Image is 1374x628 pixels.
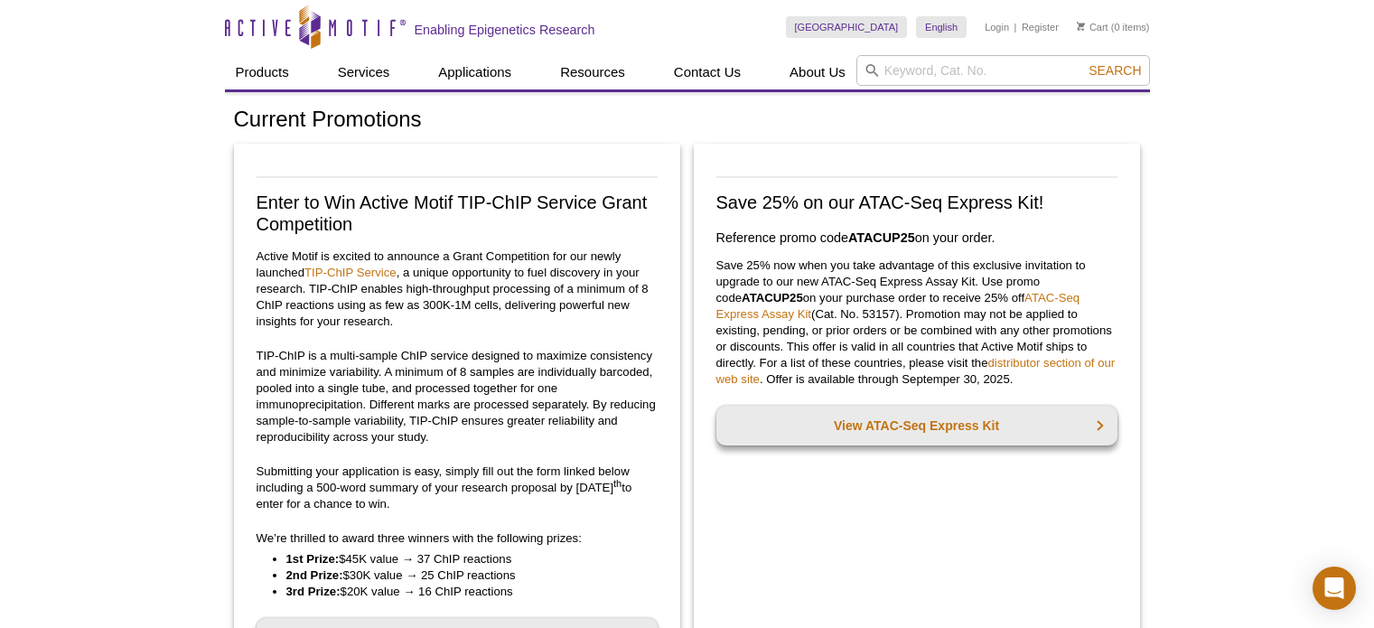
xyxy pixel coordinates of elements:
li: | [1014,16,1017,38]
a: View ATAC-Seq Express Kit [716,406,1117,445]
img: Save on ATAC-Seq Express Assay Kit [716,176,1117,178]
button: Search [1083,62,1146,79]
p: We’re thrilled to award three winners with the following prizes: [257,530,658,547]
img: Your Cart [1077,22,1085,31]
a: Services [327,55,401,89]
p: Save 25% now when you take advantage of this exclusive invitation to upgrade to our new ATAC-Seq ... [716,258,1117,388]
a: Applications [427,55,522,89]
li: (0 items) [1077,16,1150,38]
h2: Save 25% on our ATAC-Seq Express Kit! [716,192,1117,213]
strong: 3rd Prize: [286,585,341,598]
p: Submitting your application is easy, simply fill out the form linked below including a 500-word s... [257,464,658,512]
a: TIP-ChIP Service [304,266,397,279]
div: Open Intercom Messenger [1313,567,1356,610]
li: $20K value → 16 ChIP reactions [286,584,640,600]
a: Register [1022,21,1059,33]
a: [GEOGRAPHIC_DATA] [786,16,908,38]
input: Keyword, Cat. No. [856,55,1150,86]
strong: 2nd Prize: [286,568,343,582]
h2: Enabling Epigenetics Research [415,22,595,38]
img: TIP-ChIP Service Grant Competition [257,176,658,178]
li: $45K value → 37 ChIP reactions [286,551,640,567]
h2: Enter to Win Active Motif TIP-ChIP Service Grant Competition [257,192,658,235]
p: Active Motif is excited to announce a Grant Competition for our newly launched , a unique opportu... [257,248,658,330]
h3: Reference promo code on your order. [716,227,1117,248]
a: English [916,16,967,38]
a: Cart [1077,21,1108,33]
strong: 1st Prize: [286,552,340,566]
span: Search [1089,63,1141,78]
a: Resources [549,55,636,89]
strong: ATACUP25 [848,230,915,245]
a: About Us [779,55,856,89]
a: Login [985,21,1009,33]
strong: ATACUP25 [742,291,803,305]
p: TIP-ChIP is a multi-sample ChIP service designed to maximize consistency and minimize variability... [257,348,658,445]
li: $30K value → 25 ChIP reactions [286,567,640,584]
a: Contact Us [663,55,752,89]
h1: Current Promotions [234,108,1141,134]
a: Products [225,55,300,89]
sup: th [613,477,622,488]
